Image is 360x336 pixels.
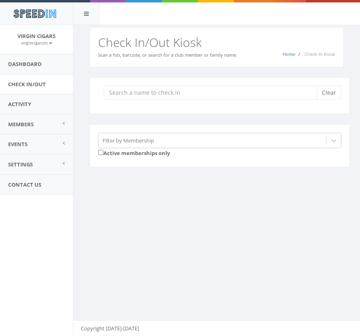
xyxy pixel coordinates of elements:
h2: Check In/Out Kiosk [98,36,335,49]
button: Clear [317,86,341,100]
span: Virgin Cigars [17,32,56,40]
span: Settings [8,161,33,168]
img: speedin_logo.png [9,6,60,21]
small: virgincigarsllc [21,40,52,46]
label: Active memberships only [98,148,170,157]
span: Check-In Kiosk [304,51,335,57]
a: virgincigarsllc [21,39,52,46]
div: Filter by Membership [103,136,154,144]
span: Contact Us [8,181,41,188]
a: Home [283,51,295,57]
input: Active memberships only [98,150,103,155]
span: Events [8,140,28,148]
span: Members [8,121,34,128]
input: Search a name to check in [104,86,323,100]
small: Scan a fob, barcode, or search for a club member or family name. [98,52,237,58]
